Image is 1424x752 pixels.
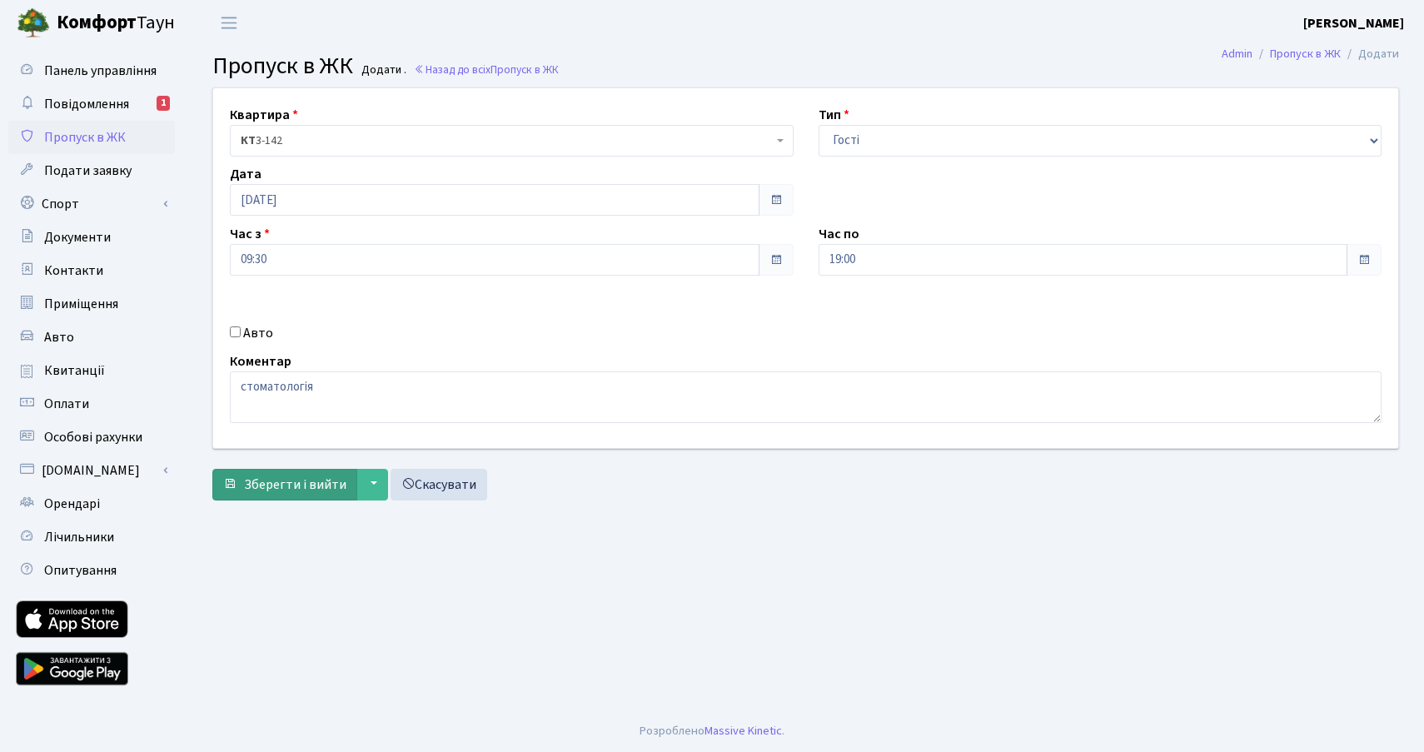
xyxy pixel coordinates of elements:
[44,295,118,313] span: Приміщення
[8,254,175,287] a: Контакти
[241,132,773,149] span: <b>КТ</b>&nbsp;&nbsp;&nbsp;&nbsp;3-142
[391,469,487,501] a: Скасувати
[1222,45,1252,62] a: Admin
[705,722,782,740] a: Massive Kinetic
[241,132,256,149] b: КТ
[44,495,100,513] span: Орендарі
[230,224,270,244] label: Час з
[8,187,175,221] a: Спорт
[8,154,175,187] a: Подати заявку
[44,428,142,446] span: Особові рахунки
[44,395,89,413] span: Оплати
[44,528,114,546] span: Лічильники
[243,323,273,343] label: Авто
[8,454,175,487] a: [DOMAIN_NAME]
[44,561,117,580] span: Опитування
[1341,45,1399,63] li: Додати
[414,62,559,77] a: Назад до всіхПропуск в ЖК
[8,121,175,154] a: Пропуск в ЖК
[8,54,175,87] a: Панель управління
[230,125,794,157] span: <b>КТ</b>&nbsp;&nbsp;&nbsp;&nbsp;3-142
[490,62,559,77] span: Пропуск в ЖК
[212,469,357,501] button: Зберегти і вийти
[244,476,346,494] span: Зберегти і вийти
[640,722,784,740] div: Розроблено .
[57,9,137,36] b: Комфорт
[819,224,859,244] label: Час по
[157,96,170,111] div: 1
[8,287,175,321] a: Приміщення
[8,520,175,554] a: Лічильники
[8,387,175,421] a: Оплати
[8,421,175,454] a: Особові рахунки
[44,162,132,180] span: Подати заявку
[8,487,175,520] a: Орендарі
[57,9,175,37] span: Таун
[8,354,175,387] a: Квитанції
[8,87,175,121] a: Повідомлення1
[44,228,111,247] span: Документи
[44,95,129,113] span: Повідомлення
[1197,37,1424,72] nav: breadcrumb
[8,221,175,254] a: Документи
[1270,45,1341,62] a: Пропуск в ЖК
[819,105,849,125] label: Тип
[208,9,250,37] button: Переключити навігацію
[44,328,74,346] span: Авто
[358,63,406,77] small: Додати .
[230,105,298,125] label: Квартира
[44,261,103,280] span: Контакти
[17,7,50,40] img: logo.png
[1303,14,1404,32] b: [PERSON_NAME]
[1303,13,1404,33] a: [PERSON_NAME]
[212,49,353,82] span: Пропуск в ЖК
[44,128,126,147] span: Пропуск в ЖК
[44,62,157,80] span: Панель управління
[44,361,105,380] span: Квитанції
[230,351,291,371] label: Коментар
[8,321,175,354] a: Авто
[8,554,175,587] a: Опитування
[230,164,261,184] label: Дата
